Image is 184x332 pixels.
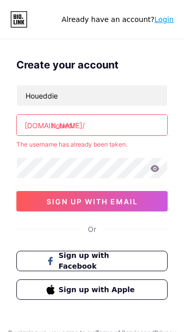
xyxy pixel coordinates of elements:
div: [DOMAIN_NAME]/ [25,120,85,131]
button: Sign up with Facebook [16,251,168,271]
span: Sign up with Apple [59,284,138,295]
span: Sign up with Facebook [59,250,138,272]
input: username [17,115,167,135]
a: Login [154,15,174,23]
div: Or [88,224,96,234]
button: Sign up with Apple [16,279,168,300]
div: Create your account [16,57,168,73]
div: Already have an account? [62,14,174,25]
input: Email [17,85,167,106]
span: sign up with email [47,197,138,206]
button: sign up with email [16,191,168,211]
div: The username has already been taken. [16,140,168,149]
